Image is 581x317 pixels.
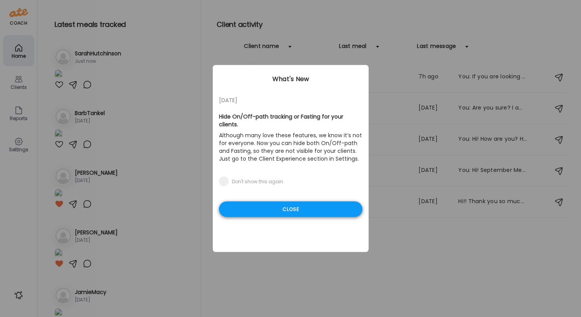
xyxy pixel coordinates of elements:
div: Close [219,202,362,217]
div: [DATE] [219,96,362,105]
div: What's New [213,74,369,84]
p: Although many love these features, we know it’s not for everyone. Now you can hide both On/Off-pa... [219,130,362,164]
div: Don't show this again [232,179,283,185]
b: Hide On/Off-path tracking or Fasting for your clients. [219,113,343,128]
